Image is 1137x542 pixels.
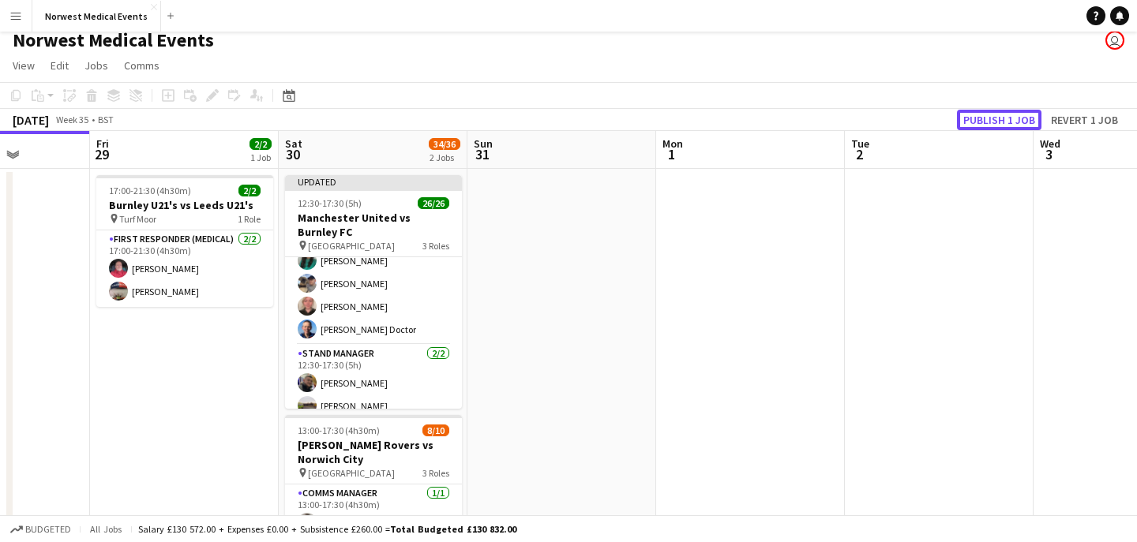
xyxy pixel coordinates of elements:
span: Total Budgeted £130 832.00 [390,523,516,535]
button: Norwest Medical Events [32,1,161,32]
app-card-role: First Responder (Medical)2/217:00-21:30 (4h30m)[PERSON_NAME][PERSON_NAME] [96,230,273,307]
span: 2/2 [238,185,261,196]
span: Wed [1040,136,1060,151]
span: Week 35 [52,114,92,125]
span: View [13,58,35,73]
span: 3 Roles [422,467,449,479]
h3: [PERSON_NAME] Rovers vs Norwich City [285,438,462,466]
h1: Norwest Medical Events [13,28,214,52]
span: 3 Roles [422,240,449,252]
div: BST [98,114,114,125]
span: 29 [94,145,109,163]
span: Sun [474,136,493,151]
span: 2/2 [250,138,272,150]
span: Jobs [84,58,108,73]
span: Fri [96,136,109,151]
app-card-role: Comms Manager1/113:00-17:30 (4h30m)[PERSON_NAME] [285,484,462,538]
span: Budgeted [25,524,71,535]
app-job-card: Updated12:30-17:30 (5h)26/26Manchester United vs Burnley FC [GEOGRAPHIC_DATA]3 Roles[PERSON_NAME]... [285,175,462,409]
span: 13:00-17:30 (4h30m) [298,424,380,436]
button: Budgeted [8,521,73,538]
span: Tue [851,136,869,151]
span: Turf Moor [119,213,156,225]
button: Publish 1 job [957,110,1041,130]
app-card-role: Stand Manager2/212:30-17:30 (5h)[PERSON_NAME][PERSON_NAME] [285,345,462,421]
span: Edit [51,58,69,73]
h3: Manchester United vs Burnley FC [285,211,462,239]
span: Comms [124,58,159,73]
span: 8/10 [422,424,449,436]
span: 2 [849,145,869,163]
span: Mon [662,136,683,151]
span: 26/26 [418,197,449,209]
span: 1 [660,145,683,163]
a: Edit [44,55,75,76]
span: Sat [285,136,302,151]
span: 30 [283,145,302,163]
a: Jobs [78,55,114,76]
app-user-avatar: Rory Murphy [1105,31,1124,50]
div: 2 Jobs [430,151,460,163]
h3: Burnley U21's vs Leeds U21's [96,198,273,212]
app-job-card: 17:00-21:30 (4h30m)2/2Burnley U21's vs Leeds U21's Turf Moor1 RoleFirst Responder (Medical)2/217:... [96,175,273,307]
span: 12:30-17:30 (5h) [298,197,362,209]
span: [GEOGRAPHIC_DATA] [308,240,395,252]
span: 1 Role [238,213,261,225]
div: 1 Job [250,151,271,163]
a: View [6,55,41,76]
div: [DATE] [13,112,49,128]
div: Updated [285,175,462,188]
div: Salary £130 572.00 + Expenses £0.00 + Subsistence £260.00 = [138,523,516,535]
a: Comms [118,55,166,76]
app-card-role: Senior Responder (FREC 4 or Above)5/512:30-17:30 (5h)[PERSON_NAME][PERSON_NAME][PERSON_NAME][PERS... [285,200,462,345]
span: 3 [1038,145,1060,163]
span: 17:00-21:30 (4h30m) [109,185,191,196]
span: 34/36 [429,138,460,150]
span: [GEOGRAPHIC_DATA] [308,467,395,479]
span: 31 [471,145,493,163]
button: Revert 1 job [1045,110,1124,130]
span: All jobs [87,523,125,535]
